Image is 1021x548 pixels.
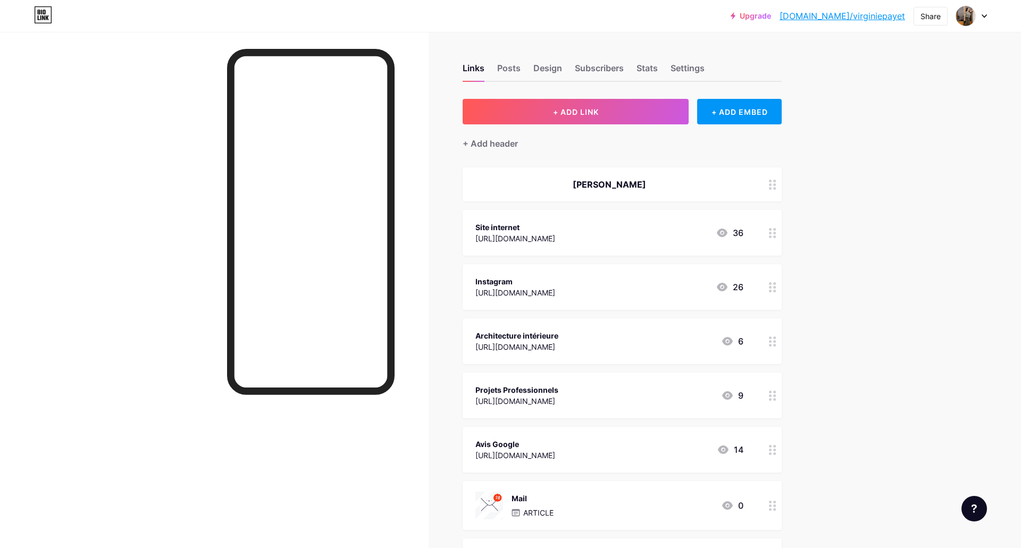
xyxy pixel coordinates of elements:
[920,11,941,22] div: Share
[721,335,743,348] div: 6
[553,107,599,116] span: + ADD LINK
[956,6,976,26] img: virginiepayet
[475,341,558,352] div: [URL][DOMAIN_NAME]
[475,330,558,341] div: Architecture intérieure
[721,499,743,512] div: 0
[475,384,558,395] div: Projets Professionnels
[780,10,905,22] a: [DOMAIN_NAME]/virginiepayet
[671,62,705,81] div: Settings
[463,137,518,150] div: + Add header
[475,395,558,407] div: [URL][DOMAIN_NAME]
[523,507,554,518] p: ARTICLE
[463,99,689,124] button: + ADD LINK
[716,226,743,239] div: 36
[475,439,555,450] div: Avis Google
[697,99,782,124] div: + ADD EMBED
[475,233,555,244] div: [URL][DOMAIN_NAME]
[731,12,771,20] a: Upgrade
[716,281,743,293] div: 26
[475,178,743,191] div: [PERSON_NAME]
[463,62,484,81] div: Links
[575,62,624,81] div: Subscribers
[475,287,555,298] div: [URL][DOMAIN_NAME]
[717,443,743,456] div: 14
[721,389,743,402] div: 9
[637,62,658,81] div: Stats
[475,276,555,287] div: Instagram
[475,492,503,519] img: Mail
[512,493,554,504] div: Mail
[475,450,555,461] div: [URL][DOMAIN_NAME]
[533,62,562,81] div: Design
[475,222,555,233] div: Site internet
[497,62,521,81] div: Posts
